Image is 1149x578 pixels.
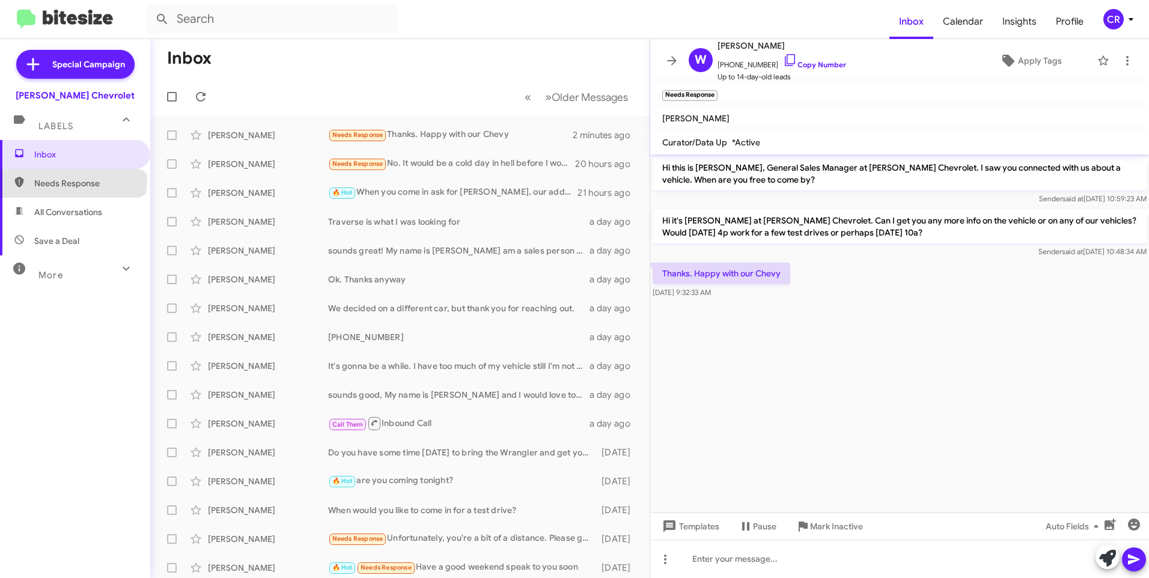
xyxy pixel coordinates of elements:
div: CR [1103,9,1124,29]
p: Hi it's [PERSON_NAME] at [PERSON_NAME] Chevrolet. Can I get you any more info on the vehicle or o... [653,210,1147,243]
button: CR [1093,9,1136,29]
div: 21 hours ago [578,187,640,199]
div: sounds good, My name is [PERSON_NAME] and I would love to help you out when you are ready. Either... [328,389,590,401]
div: Ok. Thanks anyway [328,273,590,285]
span: 🔥 Hot [332,564,353,571]
div: Traverse is what I was looking for [328,216,590,228]
div: [PERSON_NAME] [208,273,328,285]
span: Needs Response [332,535,383,543]
button: Mark Inactive [786,516,873,537]
div: [PERSON_NAME] [208,302,328,314]
div: a day ago [590,273,640,285]
div: [DATE] [596,533,640,545]
div: [PERSON_NAME] [208,216,328,228]
div: [PERSON_NAME] [208,418,328,430]
div: [PERSON_NAME] [208,504,328,516]
span: Sender [DATE] 10:48:34 AM [1038,247,1147,256]
h1: Inbox [167,49,212,68]
span: Call Them [332,421,364,428]
div: It's gonna be a while. I have too much of my vehicle still I'm not rolling over. [328,360,590,372]
div: [PERSON_NAME] [208,331,328,343]
div: a day ago [590,302,640,314]
div: [PERSON_NAME] [208,360,328,372]
div: When you come in ask for [PERSON_NAME], our address is [STREET_ADDRESS] [328,186,578,199]
span: Insights [993,4,1046,39]
div: are you coming tonight? [328,474,596,488]
span: Pause [753,516,776,537]
div: [DATE] [596,562,640,574]
div: 20 hours ago [575,158,640,170]
div: [PERSON_NAME] [208,129,328,141]
span: W [695,50,707,70]
span: Templates [660,516,719,537]
div: a day ago [590,360,640,372]
div: [DATE] [596,504,640,516]
button: Previous [517,85,538,109]
button: Apply Tags [969,50,1091,71]
span: Sender [DATE] 10:59:23 AM [1039,194,1147,203]
span: *Active [732,137,760,148]
div: [PERSON_NAME] [208,475,328,487]
span: [PHONE_NUMBER] [718,53,846,71]
span: « [525,90,531,105]
span: Labels [38,121,73,132]
div: a day ago [590,389,640,401]
span: 🔥 Hot [332,189,353,196]
input: Search [145,5,398,34]
span: Needs Response [332,160,383,168]
span: Up to 14-day-old leads [718,71,846,83]
div: a day ago [590,418,640,430]
span: Inbox [34,148,136,160]
span: [PERSON_NAME] [662,113,730,124]
p: Thanks. Happy with our Chevy [653,263,790,284]
div: Inbound Call [328,416,590,431]
p: Hi this is [PERSON_NAME], General Sales Manager at [PERSON_NAME] Chevrolet. I saw you connected w... [653,157,1147,190]
span: Older Messages [552,91,628,104]
div: [PERSON_NAME] [208,245,328,257]
span: [PERSON_NAME] [718,38,846,53]
div: [PERSON_NAME] [208,187,328,199]
div: [PERSON_NAME] [208,158,328,170]
span: Needs Response [361,564,412,571]
span: Save a Deal [34,235,79,247]
span: said at [1062,194,1083,203]
div: Do you have some time [DATE] to bring the Wrangler and get you a quick appraisal? [328,446,596,458]
div: When would you like to come in for a test drive? [328,504,596,516]
span: Needs Response [34,177,136,189]
span: Mark Inactive [810,516,863,537]
a: Calendar [933,4,993,39]
span: Special Campaign [52,58,125,70]
div: sounds great! My name is [PERSON_NAME] am a sales person here at the dealership. My phone number ... [328,245,590,257]
div: [PERSON_NAME] [208,446,328,458]
small: Needs Response [662,90,718,101]
div: Thanks. Happy with our Chevy [328,128,573,142]
span: said at [1062,247,1083,256]
div: [PHONE_NUMBER] [328,331,590,343]
div: [PERSON_NAME] Chevrolet [16,90,135,102]
a: Profile [1046,4,1093,39]
span: Needs Response [332,131,383,139]
div: [DATE] [596,446,640,458]
div: No. It would be a cold day in hell before I would ever do business with you guys again [328,157,575,171]
button: Templates [650,516,729,537]
button: Pause [729,516,786,537]
span: More [38,270,63,281]
a: Copy Number [783,60,846,69]
span: All Conversations [34,206,102,218]
span: » [545,90,552,105]
nav: Page navigation example [518,85,635,109]
button: Auto Fields [1036,516,1113,537]
a: Inbox [889,4,933,39]
div: 2 minutes ago [573,129,640,141]
div: [PERSON_NAME] [208,389,328,401]
span: Curator/Data Up [662,137,727,148]
div: a day ago [590,216,640,228]
div: a day ago [590,245,640,257]
a: Special Campaign [16,50,135,79]
span: 🔥 Hot [332,477,353,485]
div: [PERSON_NAME] [208,562,328,574]
div: Unfortunately, you're a bit of a distance. Please give me more information on the car if possible... [328,532,596,546]
div: [PERSON_NAME] [208,533,328,545]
